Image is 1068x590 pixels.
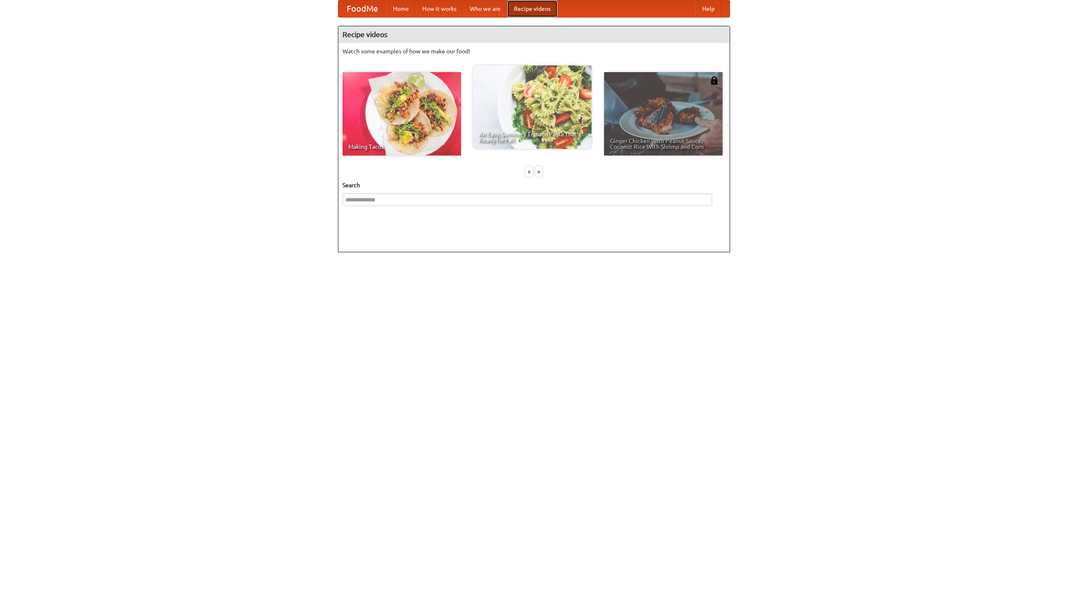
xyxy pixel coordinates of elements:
p: Watch some examples of how we make our food! [343,47,725,55]
span: An Easy, Summery Tomato Pasta That's Ready for Fall [479,131,586,143]
img: 483408.png [710,76,718,85]
a: FoodMe [338,0,386,17]
div: « [525,166,533,177]
a: Recipe videos [507,0,557,17]
span: Making Tacos [348,144,455,150]
a: An Easy, Summery Tomato Pasta That's Ready for Fall [473,65,592,149]
a: Making Tacos [343,72,461,156]
a: Home [386,0,416,17]
a: Help [695,0,721,17]
a: How it works [416,0,463,17]
h4: Recipe videos [338,26,730,43]
h5: Search [343,181,725,189]
div: » [535,166,543,177]
a: Who we are [463,0,507,17]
